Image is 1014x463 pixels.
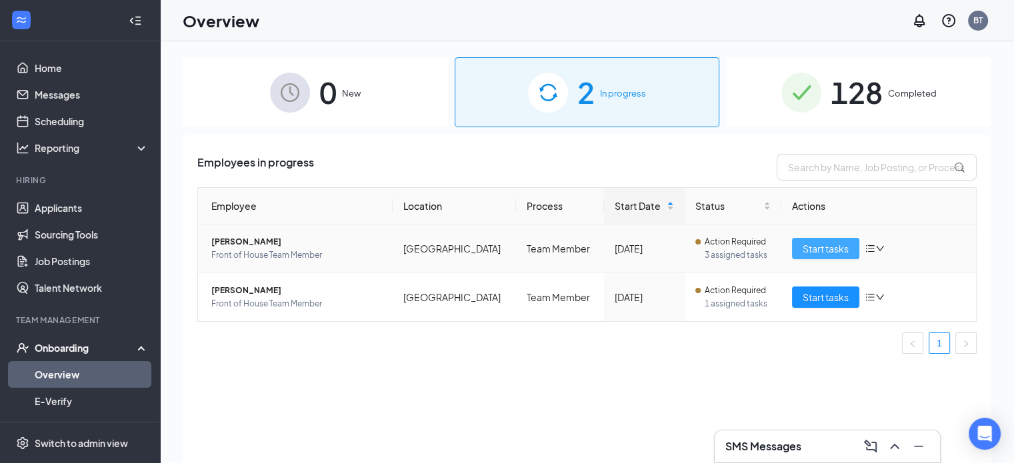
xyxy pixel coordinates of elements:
[908,436,929,457] button: Minimize
[35,388,149,414] a: E-Verify
[884,436,905,457] button: ChevronUp
[393,225,516,273] td: [GEOGRAPHIC_DATA]
[615,199,664,213] span: Start Date
[516,188,604,225] th: Process
[35,414,149,441] a: Onboarding Documents
[600,87,646,100] span: In progress
[792,286,859,308] button: Start tasks
[35,274,149,301] a: Talent Network
[211,235,382,248] span: [PERSON_NAME]
[929,333,949,353] a: 1
[860,436,881,457] button: ComposeMessage
[929,332,950,354] li: 1
[865,292,875,302] span: bars
[902,332,923,354] li: Previous Page
[888,87,937,100] span: Completed
[211,297,382,310] span: Front of House Team Member
[342,87,361,100] span: New
[695,199,761,213] span: Status
[211,248,382,262] span: Front of House Team Member
[969,418,1001,450] div: Open Intercom Messenger
[955,332,977,354] button: right
[615,290,674,304] div: [DATE]
[35,221,149,248] a: Sourcing Tools
[16,175,146,186] div: Hiring
[35,141,149,155] div: Reporting
[887,438,903,454] svg: ChevronUp
[962,340,970,348] span: right
[911,13,927,29] svg: Notifications
[973,15,983,26] div: BT
[183,9,259,32] h1: Overview
[615,241,674,256] div: [DATE]
[831,69,883,115] span: 128
[211,284,382,297] span: [PERSON_NAME]
[792,238,859,259] button: Start tasks
[15,13,28,27] svg: WorkstreamLogo
[197,154,314,181] span: Employees in progress
[35,195,149,221] a: Applicants
[705,284,766,297] span: Action Required
[35,55,149,81] a: Home
[875,292,885,302] span: down
[911,438,927,454] svg: Minimize
[35,341,137,354] div: Onboarding
[516,225,604,273] td: Team Member
[865,243,875,254] span: bars
[35,361,149,388] a: Overview
[198,188,393,225] th: Employee
[16,141,29,155] svg: Analysis
[16,436,29,450] svg: Settings
[393,188,516,225] th: Location
[129,14,142,27] svg: Collapse
[803,290,849,304] span: Start tasks
[393,273,516,321] td: [GEOGRAPHIC_DATA]
[803,241,849,256] span: Start tasks
[705,248,771,262] span: 3 assigned tasks
[875,244,885,253] span: down
[909,340,917,348] span: left
[902,332,923,354] button: left
[725,439,801,454] h3: SMS Messages
[955,332,977,354] li: Next Page
[35,81,149,108] a: Messages
[777,154,977,181] input: Search by Name, Job Posting, or Process
[685,188,782,225] th: Status
[941,13,957,29] svg: QuestionInfo
[781,188,976,225] th: Actions
[705,235,766,248] span: Action Required
[16,314,146,326] div: Team Management
[35,108,149,135] a: Scheduling
[35,248,149,274] a: Job Postings
[16,341,29,354] svg: UserCheck
[863,438,879,454] svg: ComposeMessage
[705,297,771,310] span: 1 assigned tasks
[35,436,128,450] div: Switch to admin view
[577,69,595,115] span: 2
[319,69,337,115] span: 0
[516,273,604,321] td: Team Member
